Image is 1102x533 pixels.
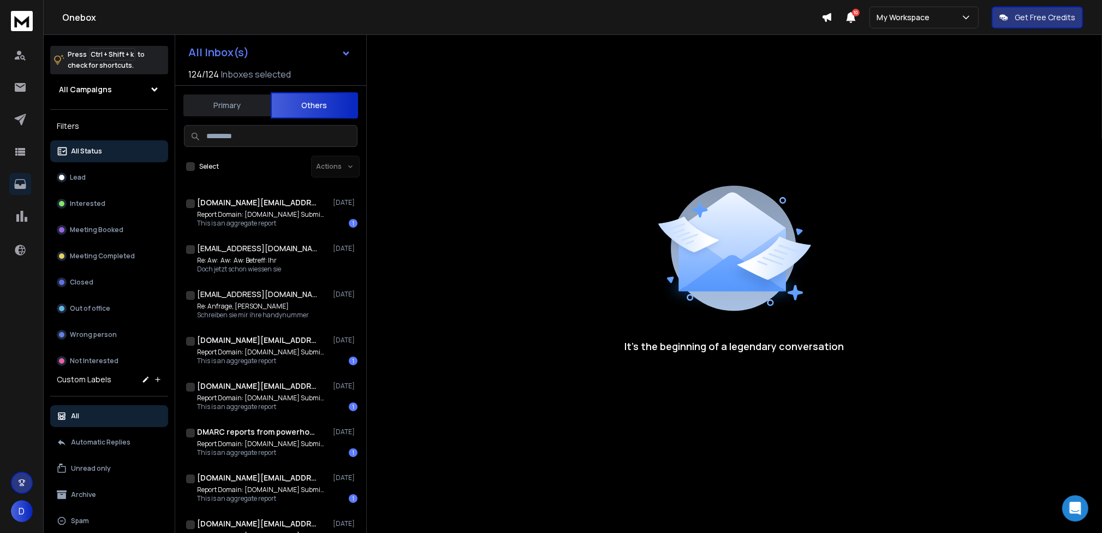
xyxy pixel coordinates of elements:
[852,9,860,16] span: 10
[70,357,118,365] p: Not Interested
[68,49,145,71] p: Press to check for shortcuts.
[70,304,110,313] p: Out of office
[59,84,112,95] h1: All Campaigns
[197,265,281,274] p: Doch jetzt schon wiessen sie
[11,500,33,522] button: D
[50,140,168,162] button: All Status
[199,162,219,171] label: Select
[50,167,168,188] button: Lead
[50,245,168,267] button: Meeting Completed
[50,271,168,293] button: Closed
[183,93,271,117] button: Primary
[197,219,328,228] p: This is an aggregate report
[197,302,309,311] p: Re: Anfrage, [PERSON_NAME]
[197,256,281,265] p: Re: Aw: Aw: Aw: Betreff: Ihr
[50,484,168,506] button: Archive
[180,42,360,63] button: All Inbox(s)
[333,336,358,345] p: [DATE]
[50,298,168,319] button: Out of office
[11,11,33,31] img: logo
[71,490,96,499] p: Archive
[71,517,89,525] p: Spam
[333,198,358,207] p: [DATE]
[71,147,102,156] p: All Status
[349,402,358,411] div: 1
[197,518,317,529] h1: [DOMAIN_NAME][EMAIL_ADDRESS][DOMAIN_NAME]
[62,11,821,24] h1: Onebox
[349,448,358,457] div: 1
[625,339,844,354] p: It’s the beginning of a legendary conversation
[197,210,328,219] p: Report Domain: [DOMAIN_NAME] Submitter: [DOMAIN_NAME]
[70,173,86,182] p: Lead
[70,278,93,287] p: Closed
[197,197,317,208] h1: [DOMAIN_NAME][EMAIL_ADDRESS][DOMAIN_NAME]
[197,357,328,365] p: This is an aggregate report
[50,350,168,372] button: Not Interested
[349,219,358,228] div: 1
[50,119,168,134] h3: Filters
[877,12,934,23] p: My Workspace
[197,440,328,448] p: Report Domain: [DOMAIN_NAME] Submitter: [DOMAIN_NAME]
[271,92,358,119] button: Others
[197,289,317,300] h1: [EMAIL_ADDRESS][DOMAIN_NAME]
[197,348,328,357] p: Report Domain: [DOMAIN_NAME] Submitter: [DOMAIN_NAME]
[197,335,317,346] h1: [DOMAIN_NAME][EMAIL_ADDRESS][DOMAIN_NAME]
[197,485,328,494] p: Report Domain: [DOMAIN_NAME] Submitter: [DOMAIN_NAME]
[50,219,168,241] button: Meeting Booked
[197,427,317,437] h1: DMARC reports from powerhosting A/S
[349,357,358,365] div: 1
[197,311,309,319] p: Schreiben sie mir ihre handynummer
[197,381,317,392] h1: [DOMAIN_NAME][EMAIL_ADDRESS][DOMAIN_NAME]
[349,494,358,503] div: 1
[50,405,168,427] button: All
[70,330,117,339] p: Wrong person
[333,244,358,253] p: [DATE]
[333,473,358,482] p: [DATE]
[71,438,130,447] p: Automatic Replies
[333,428,358,436] p: [DATE]
[71,464,111,473] p: Unread only
[71,412,79,421] p: All
[221,68,291,81] h3: Inboxes selected
[1062,495,1088,522] div: Open Intercom Messenger
[197,402,328,411] p: This is an aggregate report
[70,199,105,208] p: Interested
[50,324,168,346] button: Wrong person
[50,510,168,532] button: Spam
[188,68,219,81] span: 124 / 124
[50,458,168,479] button: Unread only
[57,374,111,385] h3: Custom Labels
[1015,12,1075,23] p: Get Free Credits
[89,48,135,61] span: Ctrl + Shift + k
[333,290,358,299] p: [DATE]
[197,448,328,457] p: This is an aggregate report
[333,382,358,390] p: [DATE]
[197,494,328,503] p: This is an aggregate report
[333,519,358,528] p: [DATE]
[197,394,328,402] p: Report Domain: [DOMAIN_NAME] Submitter: [DOMAIN_NAME]
[188,47,249,58] h1: All Inbox(s)
[50,431,168,453] button: Automatic Replies
[70,226,123,234] p: Meeting Booked
[992,7,1083,28] button: Get Free Credits
[197,472,317,483] h1: [DOMAIN_NAME][EMAIL_ADDRESS][DOMAIN_NAME]
[50,79,168,100] button: All Campaigns
[70,252,135,260] p: Meeting Completed
[197,243,317,254] h1: [EMAIL_ADDRESS][DOMAIN_NAME]
[50,193,168,215] button: Interested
